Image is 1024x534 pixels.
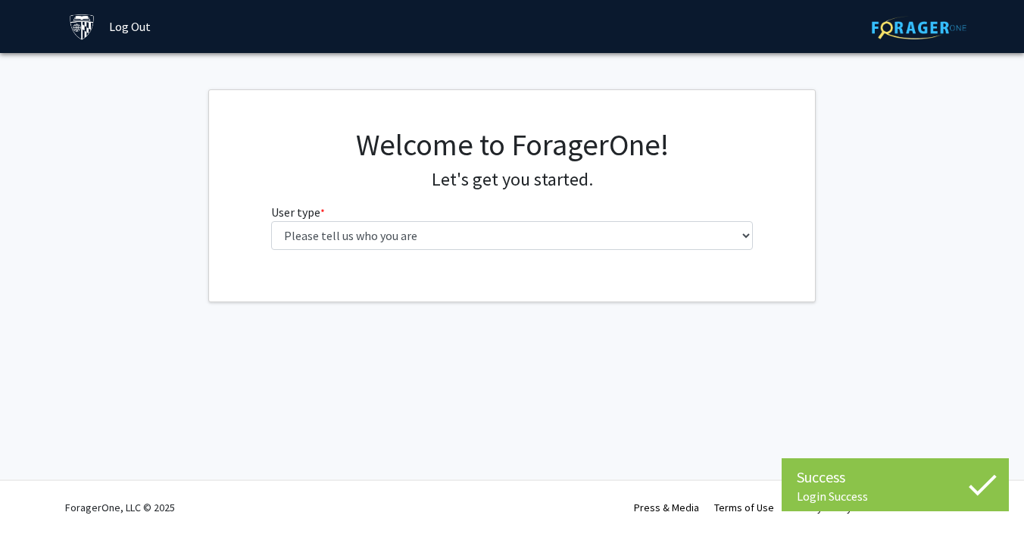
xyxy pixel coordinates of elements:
img: ForagerOne Logo [872,16,966,39]
div: ForagerOne, LLC © 2025 [65,481,175,534]
a: Terms of Use [714,501,774,514]
h4: Let's get you started. [271,169,754,191]
a: Press & Media [634,501,699,514]
img: Johns Hopkins University Logo [69,14,95,40]
div: Login Success [797,489,994,504]
label: User type [271,203,325,221]
div: Success [797,466,994,489]
h1: Welcome to ForagerOne! [271,126,754,163]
